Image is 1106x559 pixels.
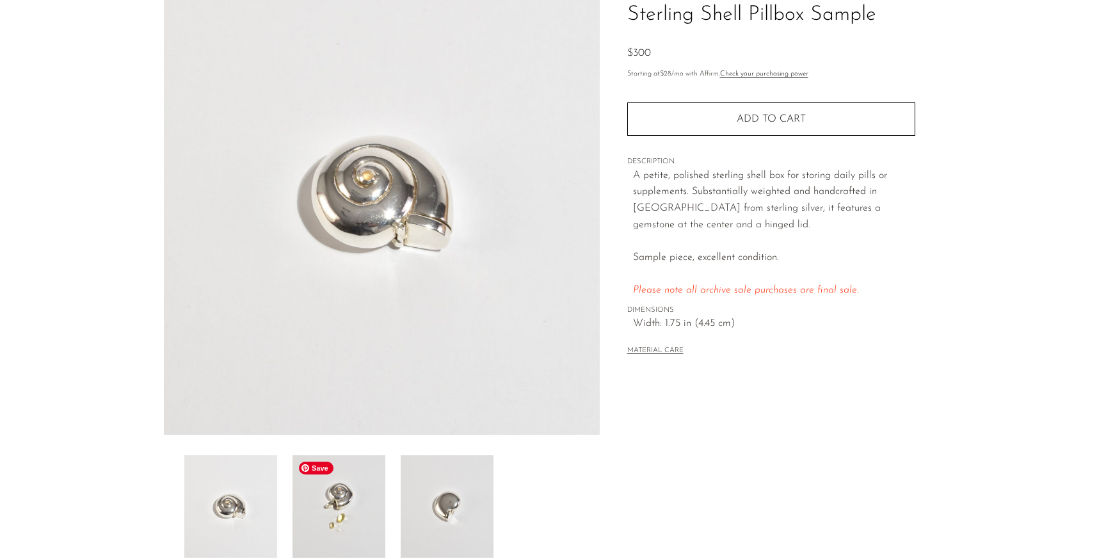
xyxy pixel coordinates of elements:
[627,305,915,316] span: DIMENSIONS
[720,70,808,77] a: Check your purchasing power - Learn more about Affirm Financing (opens in modal)
[737,113,806,126] span: Add to cart
[633,316,915,332] span: Width: 1.75 in (4.45 cm)
[401,455,493,558] img: Sterling Shell Pillbox Sample
[633,285,859,295] em: Please note all archive sale purchases are final sale.
[299,462,333,474] span: Save
[184,455,277,558] img: Sterling Shell Pillbox Sample
[627,346,684,356] button: MATERIAL CARE
[633,168,915,299] p: A petite, polished sterling shell box for storing daily pills or supplements. Substantially weigh...
[660,70,671,77] span: $28
[627,69,915,80] p: Starting at /mo with Affirm.
[293,455,385,558] img: Sterling Shell Pillbox Sample
[627,48,651,58] span: $300
[627,156,915,168] span: DESCRIPTION
[627,102,915,136] button: Add to cart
